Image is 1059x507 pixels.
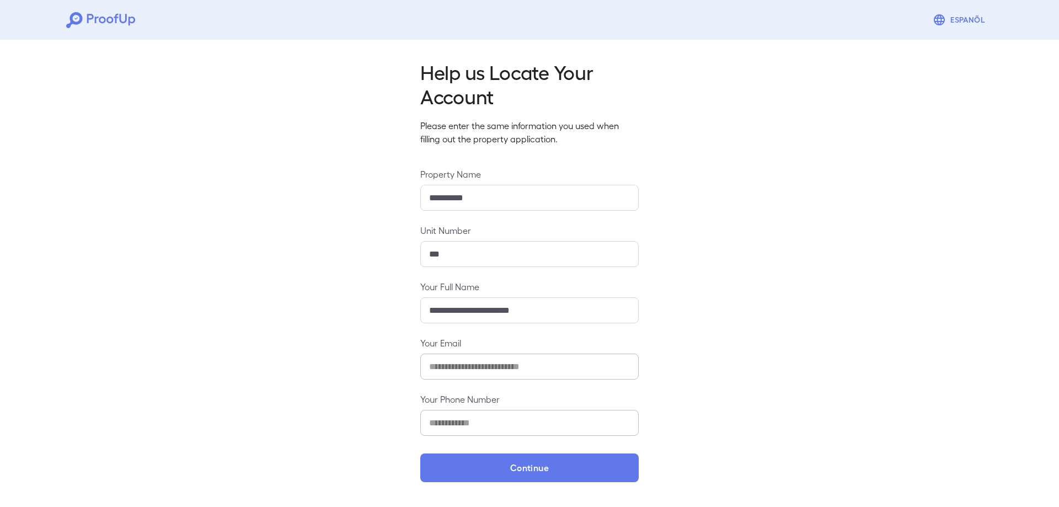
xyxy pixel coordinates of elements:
h2: Help us Locate Your Account [420,60,639,108]
label: Property Name [420,168,639,180]
button: Continue [420,453,639,482]
label: Your Phone Number [420,393,639,405]
label: Your Email [420,337,639,349]
label: Unit Number [420,224,639,237]
p: Please enter the same information you used when filling out the property application. [420,119,639,146]
button: Espanõl [928,9,993,31]
label: Your Full Name [420,280,639,293]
